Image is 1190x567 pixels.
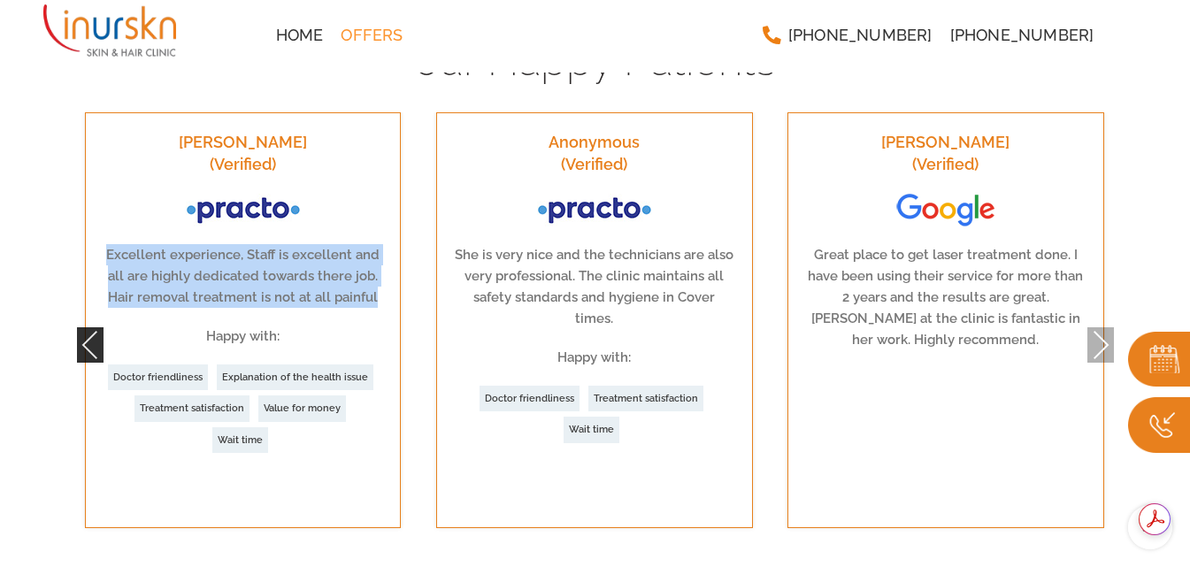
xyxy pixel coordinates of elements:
span: [PHONE_NUMBER] [950,27,1094,43]
a: Wait time [564,417,619,443]
strong: Happy with: [557,349,631,365]
button: Previous [77,327,104,363]
h3: [PERSON_NAME] (Verified) [806,131,1085,175]
button: Next [1087,327,1114,363]
h3: Anonymous (Verified) [455,131,733,175]
p: Excellent experience, Staff is excellent and all are highly dedicated towards there job. Hair rem... [104,244,382,308]
a: [PHONE_NUMBER] [753,18,941,53]
a: Scroll To Top [1128,505,1172,549]
p: She is very nice and the technicians are also very professional. The clinic maintains all safety ... [455,244,733,329]
a: Doctor friendliness [108,364,208,391]
span: [PHONE_NUMBER] [788,27,933,43]
span: Home [276,27,324,43]
p: Great place to get laser treatment done. I have been using their service for more than 2 years an... [806,244,1085,350]
a: Value for money [258,395,346,422]
a: Offers [332,18,411,53]
a: [PHONE_NUMBER] [941,18,1103,53]
a: Doctor friendliness [480,386,580,412]
h3: [PERSON_NAME] (Verified) [104,131,382,175]
span: Offers [341,27,403,43]
a: Home [267,18,333,53]
a: Explanation of the health issue [217,364,373,391]
a: Treatment satisfaction [588,386,703,412]
a: Wait time [212,427,268,454]
strong: Happy with: [206,328,280,344]
a: Treatment satisfaction [134,395,250,422]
